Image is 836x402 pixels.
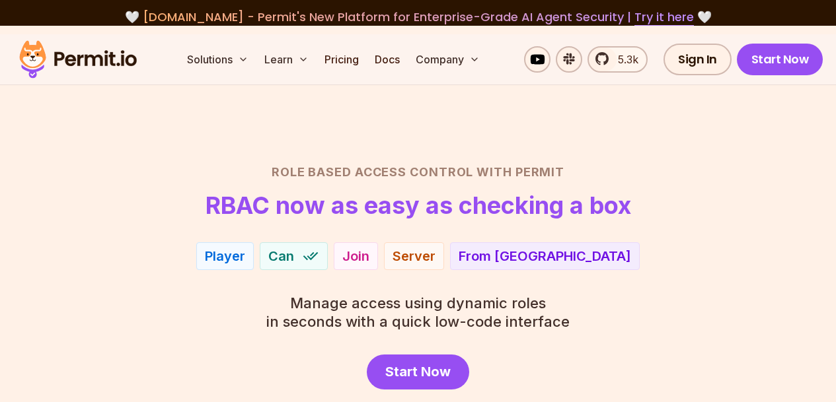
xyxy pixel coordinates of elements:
[32,163,804,182] h2: Role Based Access Control
[182,46,254,73] button: Solutions
[369,46,405,73] a: Docs
[410,46,485,73] button: Company
[664,44,732,75] a: Sign In
[385,362,451,381] span: Start Now
[205,247,245,265] div: Player
[206,192,631,218] h1: RBAC now as easy as checking a box
[476,163,564,182] span: with Permit
[259,46,314,73] button: Learn
[268,247,294,265] span: Can
[13,37,143,82] img: Permit logo
[266,294,570,312] span: Manage access using dynamic roles
[266,294,570,331] p: in seconds with a quick low-code interface
[342,247,369,265] div: Join
[737,44,823,75] a: Start Now
[393,247,436,265] div: Server
[367,354,469,389] a: Start Now
[319,46,364,73] a: Pricing
[143,9,694,25] span: [DOMAIN_NAME] - Permit's New Platform for Enterprise-Grade AI Agent Security |
[32,8,804,26] div: 🤍 🤍
[634,9,694,26] a: Try it here
[459,247,631,265] div: From [GEOGRAPHIC_DATA]
[588,46,648,73] a: 5.3k
[610,51,638,67] span: 5.3k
